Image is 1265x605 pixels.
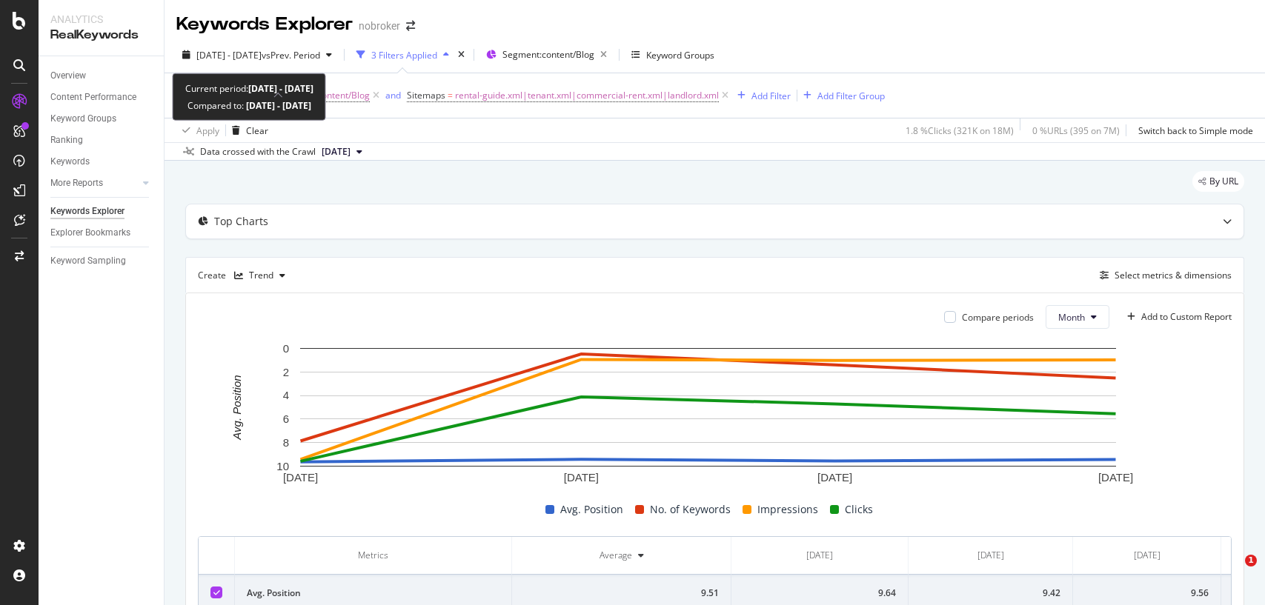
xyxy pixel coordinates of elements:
div: Analytics [50,12,152,27]
div: nobroker [359,19,400,33]
span: Sitemaps [407,89,445,101]
div: and [385,89,401,101]
text: 0 [283,342,289,355]
div: 3 Filters Applied [371,49,437,61]
div: More Reports [50,176,103,191]
b: [DATE] - [DATE] [244,99,311,112]
div: Top Charts [214,214,268,229]
button: Trend [228,264,291,287]
div: legacy label [1192,171,1244,192]
button: [DATE] [316,143,368,161]
div: arrow-right-arrow-left [406,21,415,31]
div: Current period: [185,80,313,97]
div: 9.56 [1085,586,1209,600]
div: Keyword Sampling [50,253,126,269]
a: Keywords [50,154,153,170]
span: [DATE] - [DATE] [196,49,262,61]
iframe: Intercom live chat [1215,555,1250,590]
button: Month [1046,305,1109,329]
div: [DATE] [806,549,833,562]
button: [DATE] - [DATE]vsPrev. Period [176,43,338,67]
div: Data crossed with the Crawl [200,145,316,158]
span: content/Blog [317,85,370,106]
button: Add Filter [731,87,791,104]
div: Keyword Groups [646,49,714,61]
text: 10 [276,460,289,472]
text: Avg. Position [230,375,243,441]
text: 6 [283,412,289,425]
a: Keyword Sampling [50,253,153,269]
span: No. of Keywords [650,501,731,518]
div: Select metrics & dimensions [1115,269,1232,281]
div: Explorer Bookmarks [50,225,130,241]
a: Explorer Bookmarks [50,225,153,241]
a: Ranking [50,133,153,148]
div: Compare periods [962,311,1034,324]
div: 9.42 [920,586,1060,600]
div: 9.51 [524,586,719,600]
b: [DATE] - [DATE] [248,82,313,95]
div: Switch back to Simple mode [1138,124,1253,137]
span: Avg. Position [560,501,623,518]
div: Overview [50,68,86,84]
div: times [455,47,468,62]
div: 9.64 [743,586,896,600]
a: Keywords Explorer [50,204,153,219]
text: 8 [283,436,289,449]
a: More Reports [50,176,139,191]
div: Add to Custom Report [1141,312,1232,321]
span: Impressions [757,501,818,518]
div: Add Filter [751,90,791,102]
button: and [385,88,401,102]
div: Content Performance [50,90,136,105]
text: [DATE] [283,472,318,484]
button: Switch back to Simple mode [1132,118,1253,142]
span: 2025 Apr. 7th [322,145,351,158]
span: Month [1058,311,1085,324]
button: Keyword Groups [625,43,720,67]
text: 2 [283,366,289,378]
a: Overview [50,68,153,84]
text: [DATE] [564,472,599,484]
a: Content Performance [50,90,153,105]
text: 4 [283,390,289,402]
div: Ranking [50,133,83,148]
div: Apply [196,124,219,137]
span: rental-guide.xml|tenant.xml|commercial-rent.xml|landlord.xml [455,85,719,106]
div: Average [600,549,632,562]
div: Metrics [247,549,499,562]
div: RealKeywords [50,27,152,44]
button: 3 Filters Applied [351,43,455,67]
span: Segment: content/Blog [502,48,594,61]
span: = [448,89,453,101]
span: By URL [1209,177,1238,186]
button: Apply [176,118,219,142]
button: Clear [226,118,268,142]
div: Trend [249,271,273,280]
svg: A chart. [198,341,1218,489]
text: [DATE] [1098,472,1133,484]
text: [DATE] [817,472,852,484]
div: [DATE] [977,549,1004,562]
div: Keyword Groups [50,111,116,127]
div: Keywords Explorer [176,12,353,37]
div: 0 % URLs ( 395 on 7M ) [1032,124,1120,137]
button: Add Filter Group [797,87,885,104]
div: Create [198,264,291,287]
div: [DATE] [1134,549,1161,562]
a: Keyword Groups [50,111,153,127]
span: Clicks [845,501,873,518]
div: Keywords Explorer [50,204,124,219]
span: vs Prev. Period [262,49,320,61]
div: Keywords [50,154,90,170]
div: Compared to: [187,97,311,114]
button: Segment:content/Blog [480,43,613,67]
button: Select metrics & dimensions [1094,267,1232,284]
button: Add to Custom Report [1121,305,1232,329]
div: Clear [246,124,268,137]
div: 1.8 % Clicks ( 321K on 18M ) [906,124,1014,137]
div: Add Filter Group [817,90,885,102]
span: 1 [1245,555,1257,566]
